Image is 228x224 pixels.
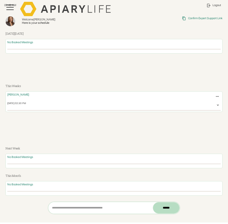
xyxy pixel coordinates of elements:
[5,84,223,89] h3: This Weeks
[5,146,223,151] h3: Next Week
[188,17,223,20] div: Confirm Expert Support Link
[22,18,121,21] div: Welcome
[5,174,223,178] h3: This Month
[212,4,221,7] div: Logout
[5,32,223,36] h3: [DATE]
[7,93,29,96] span: [PERSON_NAME]
[7,156,33,159] span: No Booked Meetings
[22,21,121,25] div: Here is your schedule
[7,102,26,108] div: [DATE] 02:30 PM
[15,32,24,36] span: [DATE]
[33,18,55,21] span: [PERSON_NAME]
[204,1,224,10] a: Logout
[7,183,33,186] span: No Booked Meetings
[7,41,33,44] span: No Booked Meetings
